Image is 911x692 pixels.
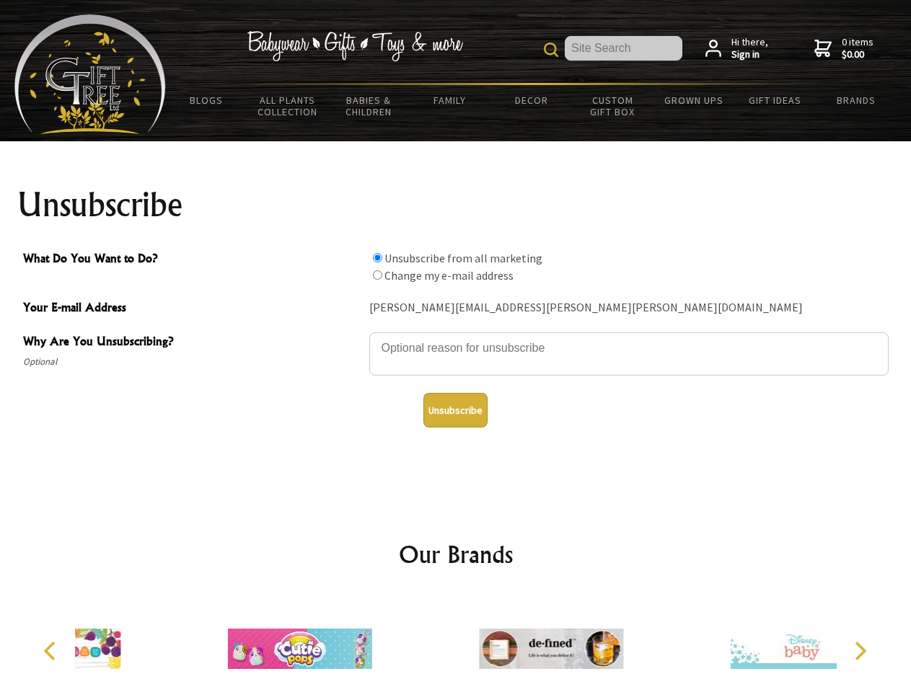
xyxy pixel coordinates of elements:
a: Brands [816,85,897,115]
a: BLOGS [166,85,247,115]
button: Previous [36,635,68,667]
a: Custom Gift Box [572,85,653,127]
label: Unsubscribe from all marketing [384,251,542,265]
a: Grown Ups [653,85,734,115]
span: Why Are You Unsubscribing? [23,332,362,353]
span: What Do You Want to Do? [23,249,362,270]
a: Hi there,Sign in [705,36,768,61]
input: What Do You Want to Do? [373,270,382,280]
img: Babywear - Gifts - Toys & more [247,31,463,61]
input: What Do You Want to Do? [373,253,382,262]
textarea: Why Are You Unsubscribing? [369,332,889,376]
h2: Our Brands [29,537,883,572]
strong: Sign in [731,48,768,61]
img: product search [544,43,558,57]
strong: $0.00 [842,48,873,61]
a: All Plants Collection [247,85,329,127]
input: Site Search [565,36,682,61]
a: 0 items$0.00 [814,36,873,61]
button: Unsubscribe [423,393,488,427]
span: Your E-mail Address [23,298,362,319]
a: Gift Ideas [734,85,816,115]
span: 0 items [842,35,873,61]
span: Hi there, [731,36,768,61]
div: [PERSON_NAME][EMAIL_ADDRESS][PERSON_NAME][PERSON_NAME][DOMAIN_NAME] [369,297,889,319]
a: Babies & Children [328,85,410,127]
a: Decor [490,85,572,115]
button: Next [844,635,876,667]
h1: Unsubscribe [17,187,894,222]
img: Babyware - Gifts - Toys and more... [14,14,166,134]
label: Change my e-mail address [384,268,514,283]
span: Optional [23,353,362,371]
a: Family [410,85,491,115]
